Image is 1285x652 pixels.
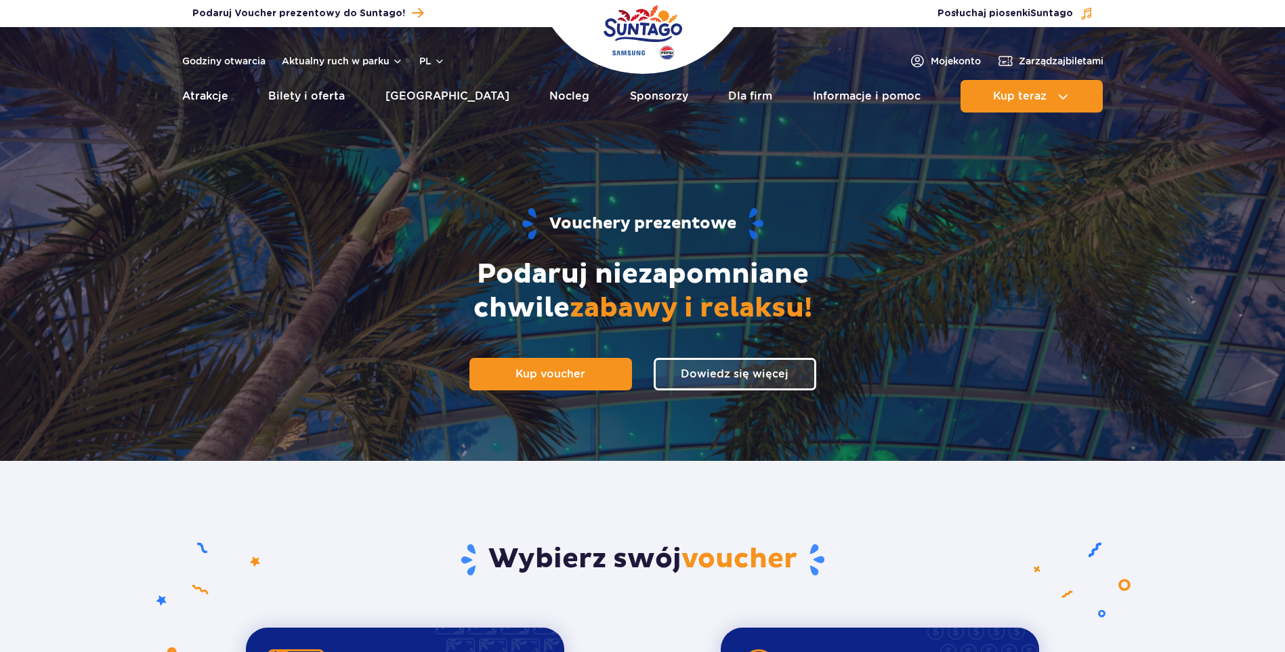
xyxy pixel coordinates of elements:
[385,80,509,113] a: [GEOGRAPHIC_DATA]
[938,7,1093,20] button: Posłuchaj piosenkiSuntago
[630,80,688,113] a: Sponsorzy
[419,54,445,68] button: pl
[938,7,1073,20] span: Posłuchaj piosenki
[268,80,345,113] a: Bilety i oferta
[997,53,1103,69] a: Zarządzajbiletami
[282,56,403,66] button: Aktualny ruch w parku
[570,291,812,325] span: zabawy i relaksu!
[469,358,632,390] a: Kup voucher
[515,367,585,380] span: Kup voucher
[1030,9,1073,18] span: Suntago
[1019,54,1103,68] span: Zarządzaj biletami
[961,80,1103,113] button: Kup teraz
[931,54,981,68] span: Moje konto
[728,80,772,113] a: Dla firm
[654,358,816,390] a: Dowiedz się więcej
[909,53,981,69] a: Mojekonto
[182,54,266,68] a: Godziny otwarcia
[549,80,589,113] a: Nocleg
[993,90,1047,102] span: Kup teraz
[813,80,921,113] a: Informacje i pomoc
[207,207,1078,241] h1: Vouchery prezentowe
[681,542,797,576] span: voucher
[192,7,405,20] span: Podaruj Voucher prezentowy do Suntago!
[192,4,423,22] a: Podaruj Voucher prezentowy do Suntago!
[182,80,228,113] a: Atrakcje
[681,367,788,380] span: Dowiedz się więcej
[246,542,1039,577] h2: Wybierz swój
[406,258,880,325] h2: Podaruj niezapomniane chwile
